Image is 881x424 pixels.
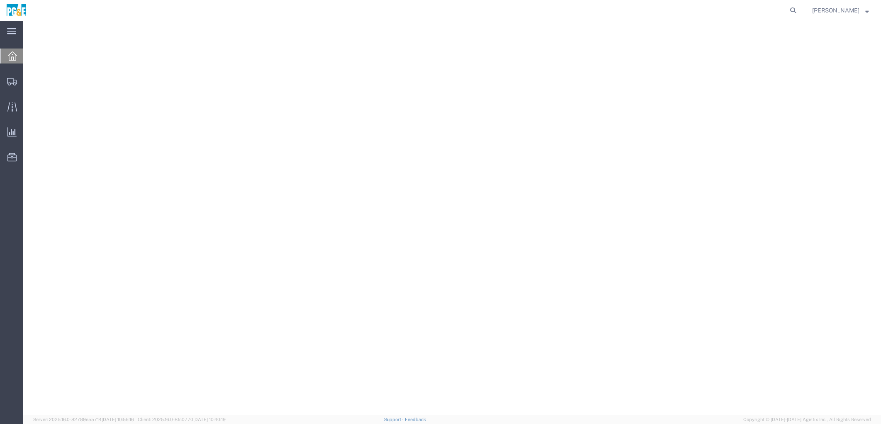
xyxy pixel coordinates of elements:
[384,417,405,422] a: Support
[23,21,881,415] iframe: FS Legacy Container
[193,417,226,422] span: [DATE] 10:40:19
[405,417,426,422] a: Feedback
[6,4,27,17] img: logo
[812,6,859,15] span: Evelyn Angel
[33,417,134,422] span: Server: 2025.16.0-82789e55714
[102,417,134,422] span: [DATE] 10:56:16
[743,416,871,423] span: Copyright © [DATE]-[DATE] Agistix Inc., All Rights Reserved
[812,5,869,15] button: [PERSON_NAME]
[138,417,226,422] span: Client: 2025.16.0-8fc0770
